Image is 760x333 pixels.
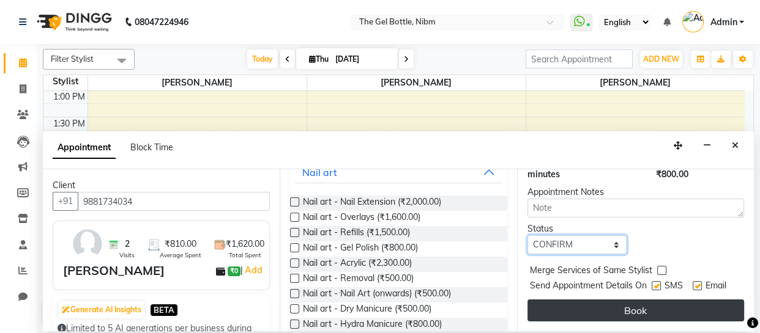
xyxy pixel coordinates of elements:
button: Book [527,299,744,321]
button: Nail art [295,161,502,183]
span: | [240,263,264,277]
div: Status [527,222,627,235]
input: Search by Name/Mobile/Email/Code [78,192,270,211]
span: Nail art - Gel Polish (₹800.00) [303,241,418,257]
div: Client [53,179,270,192]
span: ₹810.00 [165,238,196,251]
button: +91 [53,192,78,211]
div: Appointment Notes [527,186,744,199]
span: Average Spent [160,251,201,260]
span: Nail art - Nail Art (onwards) (₹500.00) [303,287,451,302]
span: Thu [306,54,332,64]
div: [PERSON_NAME] [63,262,165,280]
span: Nail art - Nail Extension (₹2,000.00) [303,196,441,211]
span: ₹800.00 [656,169,688,180]
span: Nail art - Hydra Manicure (₹800.00) [303,318,442,333]
button: ADD NEW [640,51,682,68]
span: [PERSON_NAME] [88,75,307,90]
div: Stylist [43,75,88,88]
div: 1:30 PM [51,117,88,130]
b: 08047224946 [135,5,188,39]
button: Generate AI Insights [59,301,144,318]
span: SMS [665,279,683,295]
span: Filter Stylist [51,54,94,64]
div: Nail art [302,165,337,180]
span: Total Spent [229,251,261,260]
input: Search Appointment [526,49,633,68]
span: Nail art - Acrylic (₹2,300.00) [303,257,412,272]
span: Admin [710,16,737,29]
img: Admin [682,11,704,32]
span: Send Appointment Details On [530,279,647,295]
span: BETA [151,304,177,316]
a: Add [243,263,264,277]
span: Appointment [53,137,116,159]
div: 1:00 PM [51,90,88,103]
span: Today [247,49,278,68]
span: Block Time [130,142,173,153]
span: Nail art - Overlays (₹1,600.00) [303,211,420,226]
span: [PERSON_NAME] [526,75,745,90]
input: 2025-09-04 [332,50,393,68]
span: 2 [125,238,130,251]
span: Visits [119,251,135,260]
span: ADD NEW [643,54,679,64]
span: ₹0 [228,266,240,276]
img: avatar [70,226,105,262]
span: Email [706,279,726,295]
span: [PERSON_NAME] [307,75,526,90]
img: logo [31,5,115,39]
span: ₹1,620.00 [226,238,264,251]
button: Close [726,136,744,155]
span: Merge Services of Same Stylist [530,264,652,279]
span: Nail art - Refills (₹1,500.00) [303,226,410,241]
span: Nail art - Dry Manicure (₹500.00) [303,302,431,318]
span: Nail art - Removal (₹500.00) [303,272,414,287]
